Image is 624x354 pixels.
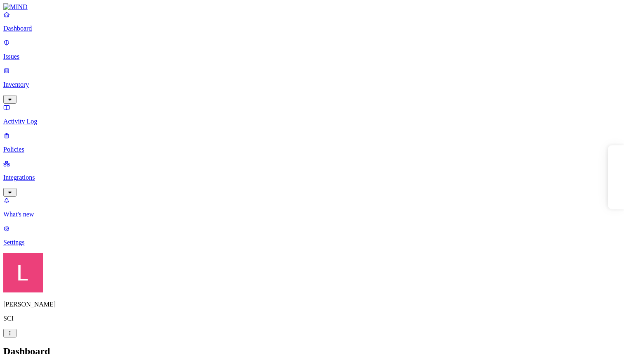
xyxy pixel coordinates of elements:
a: Activity Log [3,104,621,125]
p: SCI [3,315,621,322]
a: Issues [3,39,621,60]
a: Integrations [3,160,621,195]
p: Inventory [3,81,621,88]
p: Policies [3,146,621,153]
a: Inventory [3,67,621,102]
a: MIND [3,3,621,11]
a: Policies [3,132,621,153]
img: Landen Brown [3,253,43,292]
a: Dashboard [3,11,621,32]
p: Issues [3,53,621,60]
p: Integrations [3,174,621,181]
a: Settings [3,225,621,246]
a: What's new [3,197,621,218]
p: Dashboard [3,25,621,32]
p: What's new [3,211,621,218]
p: Activity Log [3,118,621,125]
p: Settings [3,239,621,246]
p: [PERSON_NAME] [3,301,621,308]
img: MIND [3,3,28,11]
